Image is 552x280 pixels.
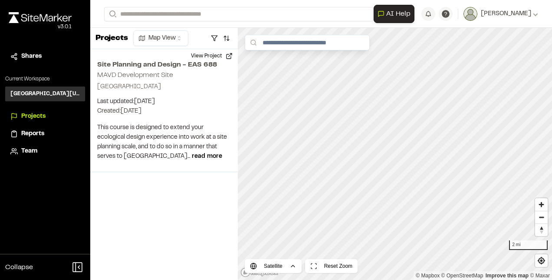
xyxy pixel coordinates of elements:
div: Open AI Assistant [374,5,418,23]
h2: Site Planning and Design - EAS 688 [97,60,231,70]
p: Projects [95,33,128,44]
button: Reset Zoom [305,259,358,273]
button: Satellite [245,259,302,273]
p: Last updated: [DATE] [97,97,231,107]
span: Projects [21,112,46,121]
span: Reports [21,129,44,139]
canvas: Map [238,28,552,280]
a: Map feedback [486,273,529,279]
button: View Project [186,49,238,63]
div: 2 mi [509,240,548,250]
button: Reset bearing to north [535,223,548,236]
p: This course is designed to extend your ecological design experience into work at a site planning ... [97,123,231,161]
span: read more [192,154,222,159]
img: rebrand.png [9,12,72,23]
a: Projects [10,112,80,121]
span: Collapse [5,262,33,273]
span: Reset bearing to north [535,224,548,236]
a: Reports [10,129,80,139]
img: User [463,7,477,21]
span: Team [21,147,37,156]
a: Mapbox logo [240,267,279,277]
button: Search [104,7,120,21]
button: Open AI Assistant [374,5,414,23]
button: Zoom in [535,198,548,211]
p: Created: [DATE] [97,107,231,116]
h2: MAVD Development Site [97,72,173,78]
button: Zoom out [535,211,548,223]
a: Mapbox [416,273,440,279]
h3: [GEOGRAPHIC_DATA][US_STATE] SEAS-EAS 688 Site Planning and Design [10,90,80,98]
a: Shares [10,52,80,61]
p: [GEOGRAPHIC_DATA] [97,82,231,92]
span: [PERSON_NAME] [481,9,531,19]
a: OpenStreetMap [441,273,483,279]
span: AI Help [386,9,411,19]
button: Find my location [535,254,548,267]
p: Current Workspace [5,75,85,83]
a: Maxar [530,273,550,279]
a: Team [10,147,80,156]
div: Oh geez...please don't... [9,23,72,31]
span: Shares [21,52,42,61]
button: [PERSON_NAME] [463,7,538,21]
